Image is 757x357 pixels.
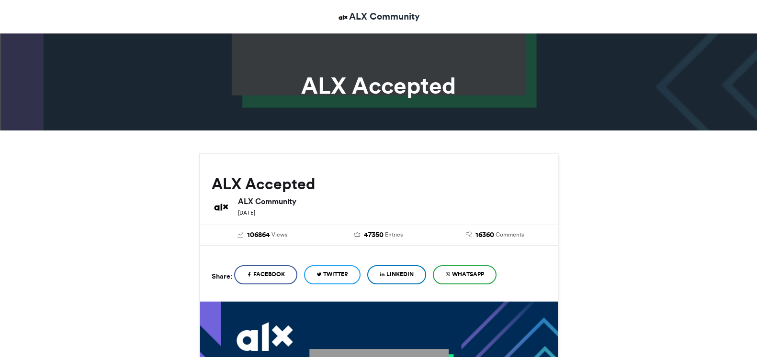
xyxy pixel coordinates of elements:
a: ALX Community [337,10,420,23]
a: 106864 Views [212,230,314,240]
h5: Share: [212,270,232,282]
span: Twitter [323,270,348,279]
a: WhatsApp [433,265,497,284]
span: Entries [385,230,403,239]
span: WhatsApp [452,270,484,279]
h1: ALX Accepted [113,74,644,97]
span: Comments [496,230,524,239]
a: Twitter [304,265,361,284]
a: 47350 Entries [328,230,429,240]
a: LinkedIn [367,265,426,284]
span: Views [271,230,287,239]
h6: ALX Community [238,197,546,205]
img: ALX Community [337,11,349,23]
span: Facebook [253,270,285,279]
small: [DATE] [238,209,255,216]
span: 106864 [247,230,270,240]
span: 47350 [364,230,384,240]
span: 16360 [475,230,494,240]
a: 16360 Comments [444,230,546,240]
img: ALX Community [212,197,231,216]
a: Facebook [234,265,297,284]
span: LinkedIn [386,270,414,279]
h2: ALX Accepted [212,175,546,193]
